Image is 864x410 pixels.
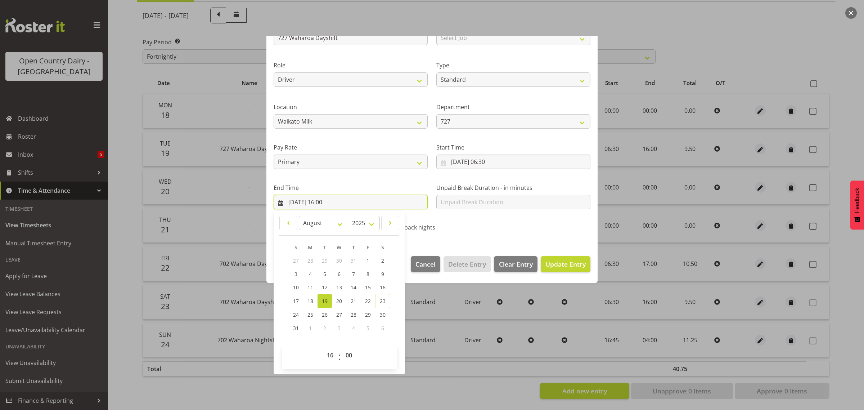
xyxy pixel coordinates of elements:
span: 3 [338,325,341,331]
a: 11 [303,281,318,294]
span: Delete Entry [448,259,486,269]
button: Feedback - Show survey [850,181,864,229]
label: Role [274,61,428,70]
span: Call back nights [389,224,435,231]
span: S [381,244,384,251]
a: 17 [289,294,303,308]
span: 23 [380,298,386,304]
a: 10 [289,281,303,294]
a: 15 [361,281,375,294]
span: 21 [351,298,356,304]
button: Cancel [411,256,440,272]
a: 1 [361,254,375,267]
span: 2 [323,325,326,331]
span: 8 [366,271,369,277]
a: 31 [289,321,303,335]
span: 16 [380,284,386,291]
span: 28 [307,257,313,264]
span: 3 [294,271,297,277]
span: T [352,244,355,251]
span: W [337,244,341,251]
label: Start Time [436,143,590,152]
span: 4 [309,271,312,277]
span: 2 [381,257,384,264]
a: 9 [375,267,390,281]
a: 18 [303,294,318,308]
label: Department [436,103,590,111]
input: Click to select... [436,155,590,169]
label: End Time [274,183,428,192]
a: 6 [332,267,346,281]
span: 27 [293,257,299,264]
span: 24 [293,311,299,318]
span: Feedback [854,188,860,213]
span: 9 [381,271,384,277]
a: 24 [289,308,303,321]
a: 30 [375,308,390,321]
span: 6 [381,325,384,331]
span: 27 [336,311,342,318]
button: Update Entry [541,256,590,272]
input: Click to select... [274,195,428,209]
a: 21 [346,294,361,308]
a: 23 [375,294,390,308]
button: Clear Entry [494,256,537,272]
span: 29 [322,257,328,264]
a: 25 [303,308,318,321]
span: 6 [338,271,341,277]
a: 8 [361,267,375,281]
span: 11 [307,284,313,291]
input: Shift Name [274,31,428,45]
span: 25 [307,311,313,318]
span: 4 [352,325,355,331]
a: 22 [361,294,375,308]
a: 7 [346,267,361,281]
input: Unpaid Break Duration [436,195,590,209]
span: 15 [365,284,371,291]
span: T [323,244,326,251]
a: 14 [346,281,361,294]
label: Type [436,61,590,70]
span: 31 [293,325,299,331]
span: M [308,244,312,251]
a: 13 [332,281,346,294]
a: 2 [375,254,390,267]
span: 10 [293,284,299,291]
a: 19 [318,294,332,308]
span: 20 [336,298,342,304]
span: 5 [366,325,369,331]
span: 26 [322,311,328,318]
span: 18 [307,298,313,304]
span: 7 [352,271,355,277]
span: 12 [322,284,328,291]
span: 19 [322,298,328,304]
span: 1 [309,325,312,331]
a: 20 [332,294,346,308]
span: 13 [336,284,342,291]
span: : [338,348,341,366]
button: Delete Entry [444,256,491,272]
a: 28 [346,308,361,321]
span: 14 [351,284,356,291]
span: 29 [365,311,371,318]
span: 30 [380,311,386,318]
span: F [366,244,369,251]
label: Pay Rate [274,143,428,152]
a: 26 [318,308,332,321]
span: Cancel [415,259,436,269]
label: Unpaid Break Duration - in minutes [436,183,590,192]
a: 16 [375,281,390,294]
span: 30 [336,257,342,264]
a: 4 [303,267,318,281]
label: Location [274,103,428,111]
a: 12 [318,281,332,294]
a: 3 [289,267,303,281]
span: Update Entry [545,260,586,268]
span: 28 [351,311,356,318]
a: 29 [361,308,375,321]
a: 27 [332,308,346,321]
span: 22 [365,298,371,304]
a: 5 [318,267,332,281]
span: S [294,244,297,251]
span: 31 [351,257,356,264]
